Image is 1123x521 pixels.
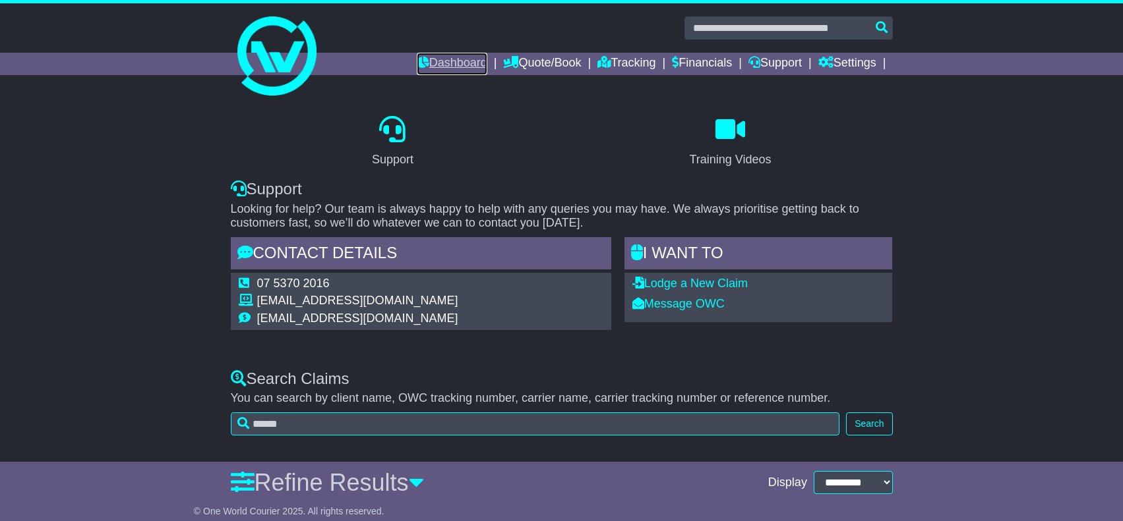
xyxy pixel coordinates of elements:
a: Settings [818,53,876,75]
div: Search Claims [231,370,893,389]
a: Refine Results [231,469,424,496]
td: 07 5370 2016 [257,277,458,294]
a: Dashboard [417,53,487,75]
div: Training Videos [689,151,771,169]
a: Quote/Book [503,53,581,75]
a: Lodge a New Claim [632,277,748,290]
p: Looking for help? Our team is always happy to help with any queries you may have. We always prior... [231,202,893,231]
div: Contact Details [231,237,611,273]
p: You can search by client name, OWC tracking number, carrier name, carrier tracking number or refe... [231,391,893,406]
div: Support [372,151,413,169]
a: Tracking [597,53,655,75]
span: © One World Courier 2025. All rights reserved. [194,506,384,516]
a: Support [748,53,802,75]
span: Display [768,476,807,490]
a: Training Videos [681,111,779,173]
a: Message OWC [632,297,725,310]
td: [EMAIL_ADDRESS][DOMAIN_NAME] [257,294,458,312]
div: Support [231,180,893,199]
div: I WANT to [624,237,893,273]
td: [EMAIL_ADDRESS][DOMAIN_NAME] [257,312,458,326]
a: Financials [672,53,732,75]
a: Support [363,111,422,173]
button: Search [846,412,892,435]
